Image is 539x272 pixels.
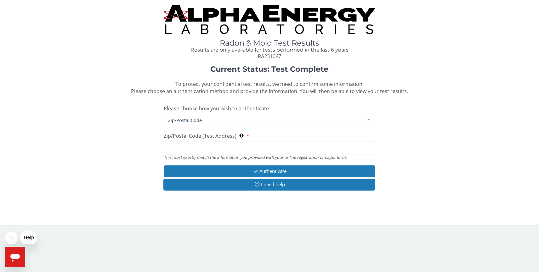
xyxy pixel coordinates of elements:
h4: Results are only available for tests performed in the last 6 years [164,47,376,53]
span: To protect your confidential test results, we need to confirm some information. Please choose an ... [131,80,408,95]
img: TightCrop.jpg [164,5,376,34]
span: Please choose how you wish to authenticate [164,105,269,112]
div: This must exactly match the information you provided with your online registration or paper form. [164,154,376,160]
h1: Radon & Mold Test Results [164,39,376,47]
span: Zip/Postal Code [167,117,363,124]
iframe: Button to launch messaging window [5,247,25,267]
span: RA231067 [258,53,281,60]
button: I need help [163,179,375,190]
span: Zip/Postal Code (Test Address) [164,132,236,139]
strong: Current Status: Test Complete [210,64,328,74]
button: Authenticate [164,165,376,177]
iframe: Message from company [20,230,37,244]
iframe: Close message [5,232,18,244]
